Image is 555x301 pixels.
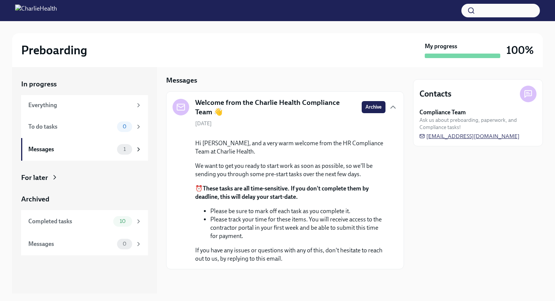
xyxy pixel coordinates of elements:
span: Ask us about preboarding, paperwork, and Compliance tasks! [419,117,536,131]
div: Messages [28,240,114,248]
a: Archived [21,194,148,204]
span: Archive [365,103,382,111]
span: 0 [118,241,131,247]
p: If you have any issues or questions with any of this, don't hesitate to reach out to us, by reply... [195,246,385,263]
a: Messages1 [21,138,148,161]
a: Completed tasks10 [21,210,148,233]
h2: Preboarding [21,43,87,58]
li: Please be sure to mark off each task as you complete it. [210,207,385,215]
strong: These tasks are all time-sensitive. If you don't complete them by deadline, this will delay your ... [195,185,369,200]
h5: Welcome from the Charlie Health Compliance Team 👋 [195,98,356,117]
a: Everything [21,95,148,115]
div: For later [21,173,48,183]
a: In progress [21,79,148,89]
a: To do tasks0 [21,115,148,138]
span: 10 [115,218,130,224]
div: Everything [28,101,132,109]
div: Completed tasks [28,217,110,226]
strong: Compliance Team [419,108,466,117]
h3: 100% [506,43,534,57]
span: 1 [119,146,130,152]
a: [EMAIL_ADDRESS][DOMAIN_NAME] [419,132,520,140]
h4: Contacts [419,88,452,100]
h5: Messages [166,75,197,85]
div: Messages [28,145,114,154]
span: [DATE] [195,120,212,127]
strong: My progress [425,42,457,51]
li: Please track your time for these items. You will receive access to the contractor portal in your ... [210,215,385,240]
div: To do tasks [28,123,114,131]
a: Messages0 [21,233,148,255]
p: ⏰ [195,184,385,201]
img: CharlieHealth [15,5,57,17]
p: We want to get you ready to start work as soon as possible, so we'll be sending you through some ... [195,162,385,178]
button: Archive [362,101,385,113]
p: Hi [PERSON_NAME], and a very warm welcome from the HR Compliance Team at Charlie Health. [195,139,385,156]
span: 0 [118,124,131,129]
a: For later [21,173,148,183]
